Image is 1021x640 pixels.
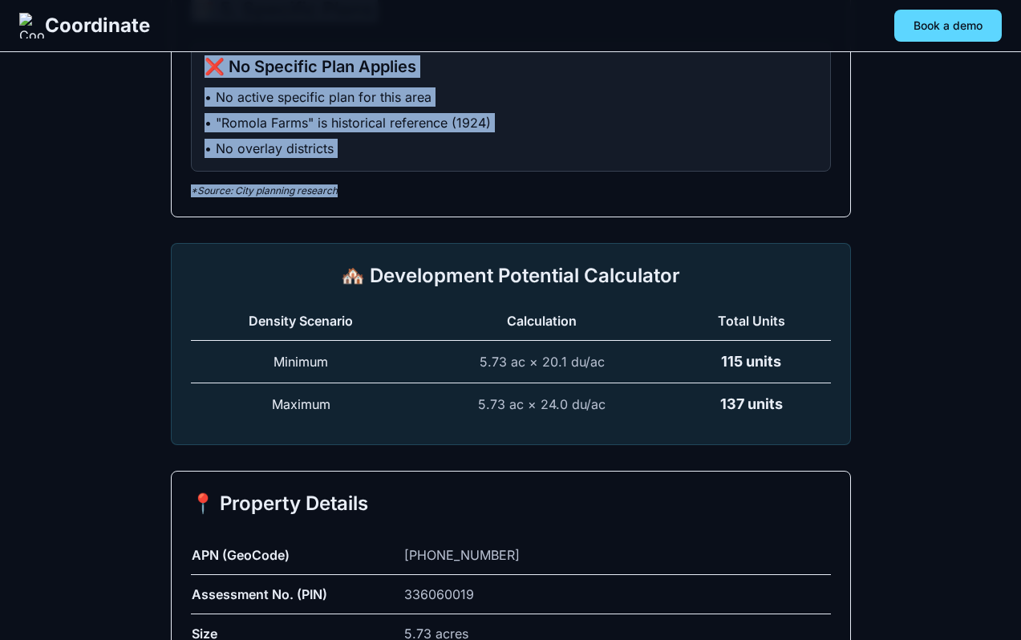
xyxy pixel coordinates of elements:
li: • "Romola Farms" is historical reference (1924) [205,113,817,132]
a: Coordinate [19,13,150,38]
th: Calculation [411,302,672,341]
td: Maximum [191,383,412,426]
td: 5.73 ac × 20.1 du/ac [411,341,672,383]
h3: ❌ No Specific Plan Applies [205,55,817,78]
td: 5.73 ac × 24.0 du/ac [411,383,672,426]
h2: 🏘️ Development Potential Calculator [191,263,831,289]
td: Assessment No. (PIN) [191,575,404,614]
li: • No active specific plan for this area [205,87,817,107]
h2: 📍 Property Details [191,491,831,516]
td: 115 units [672,341,830,383]
td: 137 units [672,383,830,426]
td: 336060019 [403,575,830,614]
td: [PHONE_NUMBER] [403,536,830,575]
li: • No overlay districts [205,139,817,158]
th: Density Scenario [191,302,412,341]
th: Total Units [672,302,830,341]
img: Coordinate [19,13,45,38]
button: Book a demo [894,10,1002,42]
td: Minimum [191,341,412,383]
span: Coordinate [45,13,150,38]
td: APN (GeoCode) [191,536,404,575]
p: *Source: City planning research [191,184,831,197]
